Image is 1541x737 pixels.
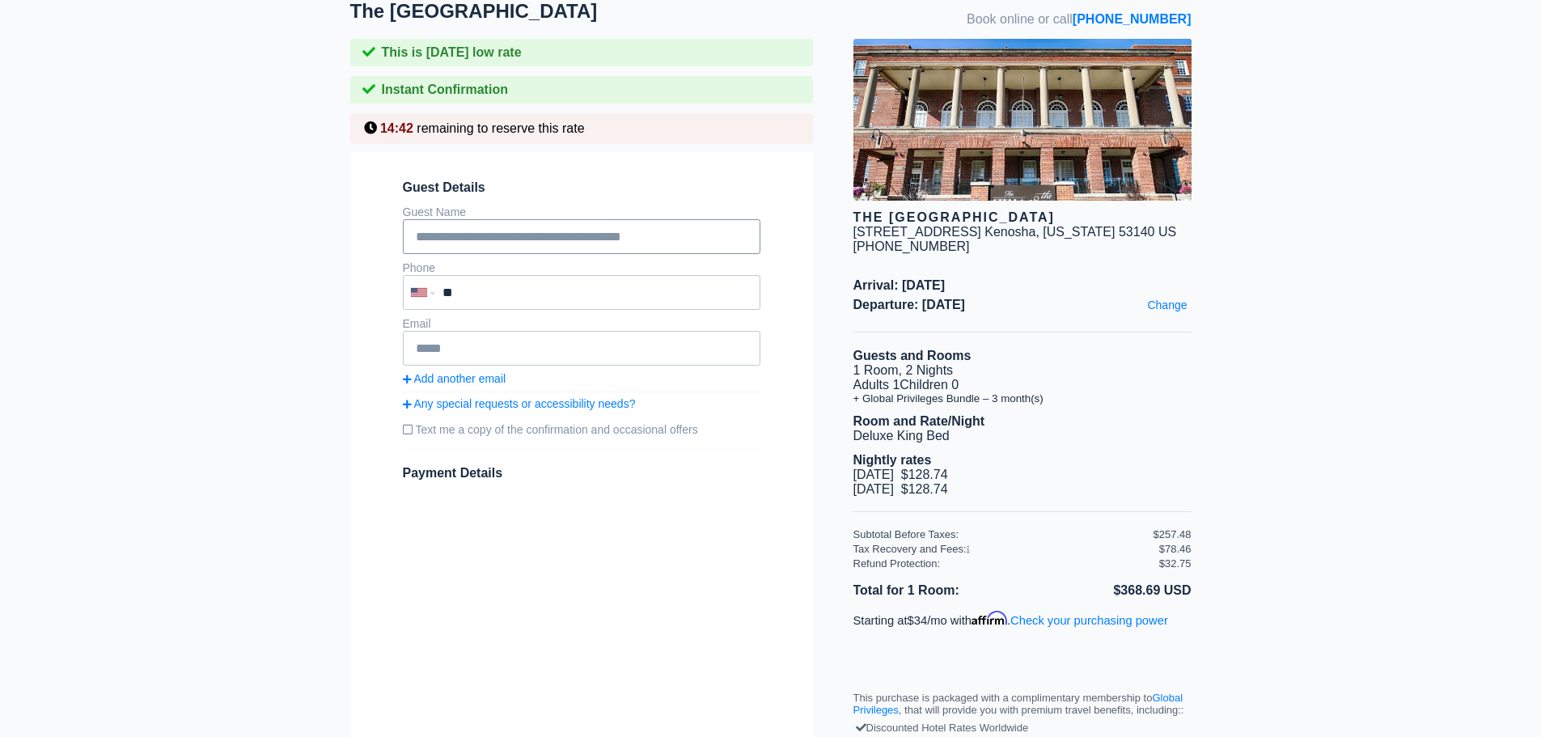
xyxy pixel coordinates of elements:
[417,121,584,135] span: remaining to reserve this rate
[1143,294,1191,316] a: Change
[403,261,435,274] label: Phone
[403,205,467,218] label: Guest Name
[853,414,985,428] b: Room and Rate/Night
[853,239,1192,254] div: [PHONE_NUMBER]
[403,397,760,410] a: Any special requests or accessibility needs?
[404,277,438,308] div: United States: +1
[350,39,813,66] div: This is [DATE] low rate
[853,39,1192,201] img: hotel image
[853,429,1192,443] li: Deluxe King Bed
[1159,557,1192,570] div: $32.75
[403,180,760,195] span: Guest Details
[853,557,1159,570] div: Refund Protection:
[853,543,1154,555] div: Tax Recovery and Fees:
[403,417,760,443] label: Text me a copy of the confirmation and occasional offers
[853,482,948,496] span: [DATE] $128.74
[853,468,948,481] span: [DATE] $128.74
[857,720,1188,735] div: Discounted Hotel Rates Worldwide
[900,378,959,392] span: Children 0
[380,121,413,135] span: 14:42
[1010,614,1168,627] a: Check your purchasing power - Learn more about Affirm Financing (opens in modal)
[853,225,981,239] div: [STREET_ADDRESS]
[853,278,1192,293] span: Arrival: [DATE]
[1154,528,1192,540] div: $257.48
[1158,225,1176,239] span: US
[403,466,503,480] span: Payment Details
[1119,225,1155,239] span: 53140
[853,210,1192,225] div: The [GEOGRAPHIC_DATA]
[967,12,1191,27] span: Book online or call
[853,298,1192,312] span: Departure: [DATE]
[908,614,928,627] span: $34
[853,363,1192,378] li: 1 Room, 2 Nights
[1159,543,1192,555] div: $78.46
[1022,580,1192,601] li: $368.69 USD
[853,453,932,467] b: Nightly rates
[853,378,1192,392] li: Adults 1
[403,317,431,330] label: Email
[853,580,1022,601] li: Total for 1 Room:
[853,392,1192,405] li: + Global Privileges Bundle – 3 month(s)
[853,349,972,362] b: Guests and Rooms
[1043,225,1115,239] span: [US_STATE]
[350,76,813,104] div: Instant Confirmation
[972,611,1007,625] span: Affirm
[1073,12,1192,26] a: [PHONE_NUMBER]
[853,692,1192,716] p: This purchase is packaged with a complimentary membership to , that will provide you with premium...
[853,528,1154,540] div: Subtotal Before Taxes:
[853,642,1192,658] iframe: PayPal Message 1
[403,372,760,385] a: Add another email
[984,225,1039,239] span: Kenosha,
[853,611,1192,627] p: Starting at /mo with .
[853,692,1183,716] a: Global Privileges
